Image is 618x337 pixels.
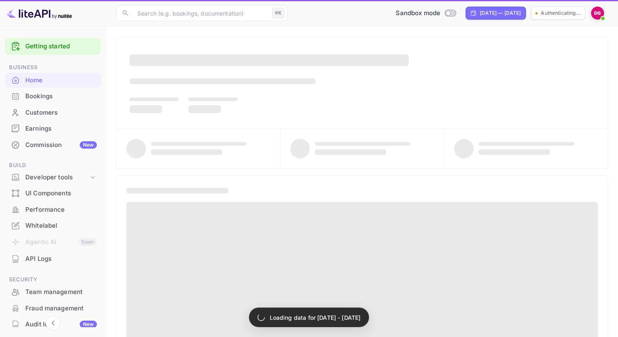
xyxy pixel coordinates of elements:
[25,92,97,101] div: Bookings
[5,72,101,88] a: Home
[5,137,101,152] a: CommissionNew
[25,320,97,329] div: Audit logs
[392,9,459,18] div: Switch to Production mode
[5,317,101,332] div: Audit logsNew
[5,284,101,300] div: Team management
[5,88,101,104] a: Bookings
[25,221,97,231] div: Whitelabel
[5,63,101,72] span: Business
[5,202,101,217] a: Performance
[25,205,97,215] div: Performance
[25,108,97,118] div: Customers
[46,316,60,330] button: Collapse navigation
[272,8,284,18] div: ⌘K
[25,140,97,150] div: Commission
[5,301,101,316] a: Fraud management
[5,105,101,121] div: Customers
[5,121,101,136] a: Earnings
[480,9,521,17] div: [DATE] — [DATE]
[25,287,97,297] div: Team management
[5,185,101,201] div: UI Components
[5,137,101,153] div: CommissionNew
[7,7,72,20] img: LiteAPI logo
[25,124,97,133] div: Earnings
[5,218,101,234] div: Whitelabel
[5,185,101,201] a: UI Components
[25,173,89,182] div: Developer tools
[25,254,97,264] div: API Logs
[25,189,97,198] div: UI Components
[25,42,97,51] a: Getting started
[270,313,361,322] p: Loading data for [DATE] - [DATE]
[5,284,101,299] a: Team management
[591,7,604,20] img: Debankur Ghosh
[396,9,440,18] span: Sandbox mode
[80,321,97,328] div: New
[5,251,101,267] div: API Logs
[5,317,101,332] a: Audit logsNew
[5,38,101,55] div: Getting started
[5,218,101,233] a: Whitelabel
[25,76,97,85] div: Home
[5,121,101,137] div: Earnings
[25,304,97,313] div: Fraud management
[5,170,101,185] div: Developer tools
[5,301,101,317] div: Fraud management
[541,9,581,17] p: Authenticating...
[80,141,97,149] div: New
[5,161,101,170] span: Build
[5,251,101,266] a: API Logs
[132,5,269,21] input: Search (e.g. bookings, documentation)
[5,202,101,218] div: Performance
[5,105,101,120] a: Customers
[5,275,101,284] span: Security
[5,88,101,104] div: Bookings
